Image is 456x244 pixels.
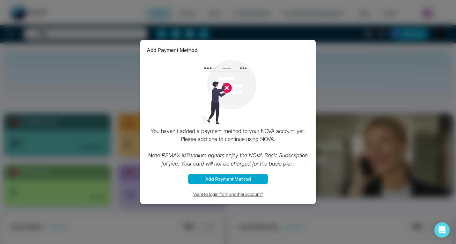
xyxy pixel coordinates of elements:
[434,222,450,238] div: Open Intercom Messenger
[161,152,308,167] i: REMAX Millennium agents enjoy the NOVA Basic Subscription for free. Your card will not be charged...
[188,174,268,184] button: Add Payment Method
[147,46,197,54] p: Add Payment Method
[147,127,309,168] p: You haven't added a payment method to your NOVA account yet. Please add one to continue using NOVA.
[196,60,260,124] img: loading
[148,152,162,159] strong: Note:
[147,190,309,198] button: Want to login from another account?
